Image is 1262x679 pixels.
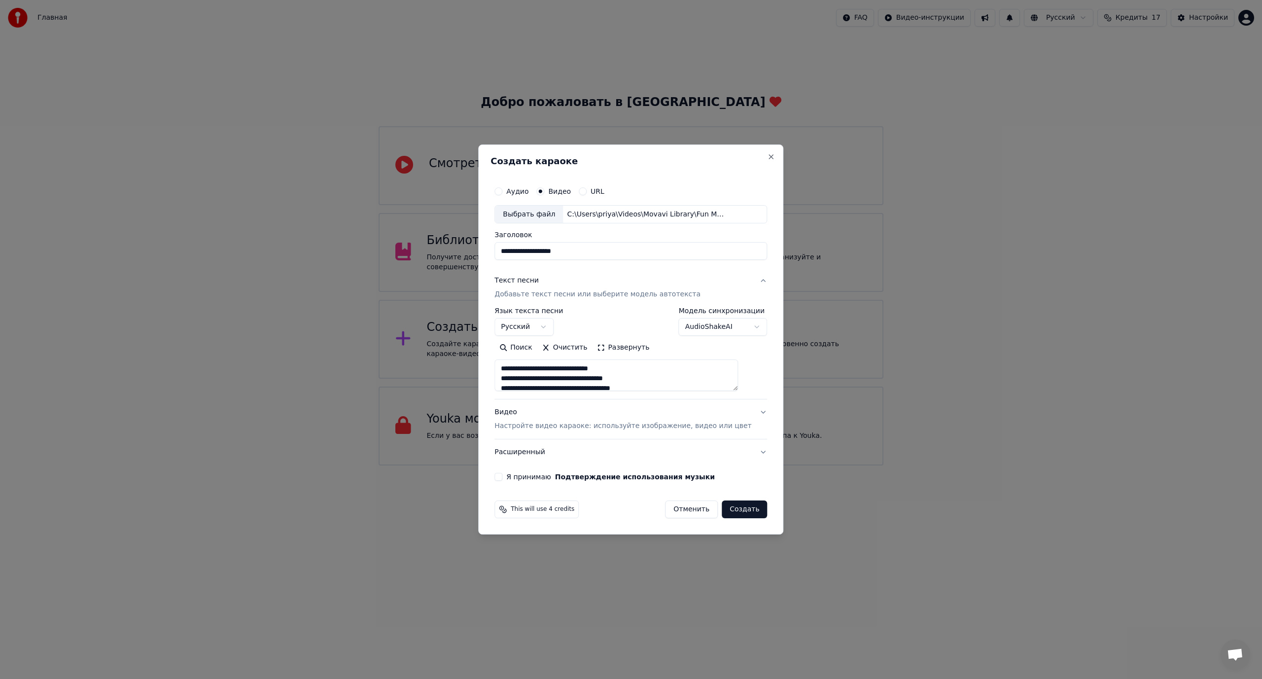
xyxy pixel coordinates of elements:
[591,188,604,195] label: URL
[494,439,767,465] button: Расширенный
[494,408,751,431] div: Видео
[555,473,715,480] button: Я принимаю
[592,340,654,356] button: Развернуть
[494,290,701,300] p: Добавьте текст песни или выберите модель автотекста
[494,308,767,399] div: Текст песниДобавьте текст песни или выберите модель автотекста
[494,340,537,356] button: Поиск
[563,210,731,219] div: C:\Users\priya\Videos\Movavi Library\Fun Mode — Эхо Войны.mp4
[548,188,571,195] label: Видео
[506,473,715,480] label: Я принимаю
[665,500,718,518] button: Отменить
[491,157,771,166] h2: Создать караоке
[494,232,767,239] label: Заголовок
[494,421,751,431] p: Настройте видео караоке: используйте изображение, видео или цвет
[722,500,767,518] button: Создать
[511,505,574,513] span: This will use 4 credits
[495,206,563,223] div: Выбрать файл
[679,308,768,315] label: Модель синхронизации
[537,340,593,356] button: Очистить
[494,268,767,308] button: Текст песниДобавьте текст песни или выберите модель автотекста
[494,400,767,439] button: ВидеоНастройте видео караоке: используйте изображение, видео или цвет
[494,308,563,315] label: Язык текста песни
[506,188,528,195] label: Аудио
[494,276,539,286] div: Текст песни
